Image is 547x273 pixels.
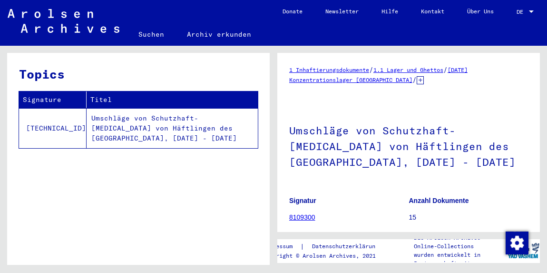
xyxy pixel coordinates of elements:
a: Datenschutzerklärung [304,242,390,252]
a: 8109300 [289,213,315,221]
h1: Umschläge von Schutzhaft-[MEDICAL_DATA] von Häftlingen des [GEOGRAPHIC_DATA], [DATE] - [DATE] [289,109,528,182]
b: Signatur [289,197,316,204]
a: Impressum [263,242,300,252]
span: / [412,75,417,84]
a: 1.1 Lager und Ghettos [373,66,443,73]
td: Umschläge von Schutzhaft-[MEDICAL_DATA] von Häftlingen des [GEOGRAPHIC_DATA], [DATE] - [DATE] [87,108,258,148]
th: Signature [19,91,87,108]
a: 1 Inhaftierungsdokumente [289,66,369,73]
b: Anzahl Dokumente [409,197,469,204]
th: Titel [87,91,258,108]
span: DE [517,9,527,15]
td: [TECHNICAL_ID] [19,108,87,148]
p: wurden entwickelt in Partnerschaft mit [414,251,507,268]
a: Suchen [127,23,176,46]
div: | [263,242,390,252]
h3: Topics [19,65,257,83]
img: Zustimmung ändern [506,232,528,254]
div: Zustimmung ändern [505,231,528,254]
img: Arolsen_neg.svg [8,9,119,33]
p: Die Arolsen Archives Online-Collections [414,233,507,251]
span: / [443,65,448,74]
p: 15 [409,212,528,222]
a: Archiv erkunden [176,23,263,46]
span: / [369,65,373,74]
p: Copyright © Arolsen Archives, 2021 [263,252,390,260]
